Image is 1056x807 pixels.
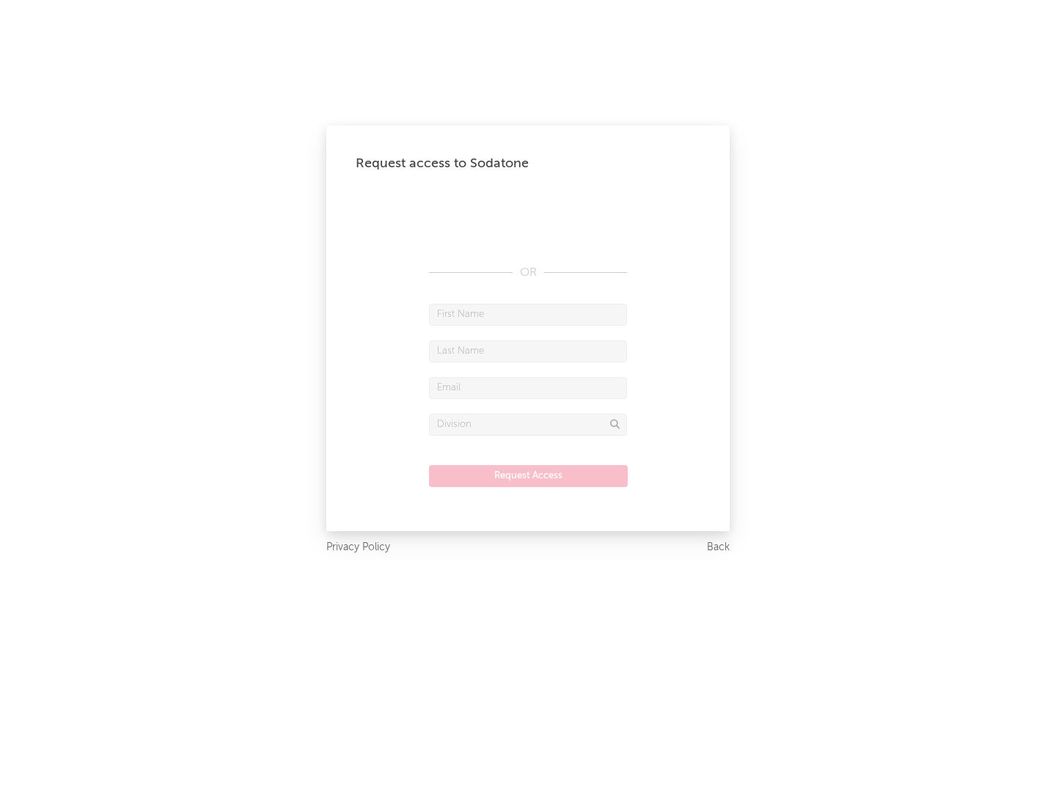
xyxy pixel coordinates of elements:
input: Last Name [429,340,627,362]
button: Request Access [429,465,628,487]
a: Back [707,538,730,557]
input: First Name [429,304,627,326]
div: Request access to Sodatone [356,155,700,172]
input: Division [429,414,627,436]
input: Email [429,377,627,399]
a: Privacy Policy [326,538,390,557]
div: OR [429,264,627,282]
